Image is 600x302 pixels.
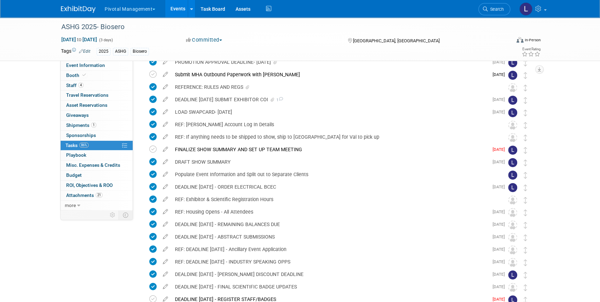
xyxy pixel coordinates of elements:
div: REFERENCE: RULES AND REGS [171,81,494,93]
span: Event Information [66,62,105,68]
a: edit [159,259,171,265]
span: Playbook [66,152,86,158]
span: ROI, Objectives & ROO [66,182,113,188]
img: Unassigned [508,245,517,254]
i: Move task [524,209,527,216]
span: Sponsorships [66,132,96,138]
a: Travel Reservations [61,90,133,100]
div: DEADLINE [DATE] - FINAL SCIENTIFIC BADGE UPDATES [171,281,488,293]
div: DEADLINE [DATE] - ORDER ELECTRICAL BCEC [171,181,488,193]
a: edit [159,271,171,277]
a: edit [159,121,171,128]
span: Staff [66,83,83,88]
div: DEADLINE [DATE] - REMAINING BALANCES DUE [171,218,488,230]
a: Asset Reservations [61,101,133,110]
a: edit [159,109,171,115]
i: Move task [524,272,527,278]
div: REF: If anything needs to be shipped to show, ship to [GEOGRAPHIC_DATA] for Val to pick up [171,131,494,143]
a: Sponsorships [61,131,133,140]
span: [DATE] [493,259,508,264]
div: FINALIZE SHOW SUMMARY AND SET UP TEAM MEETING [171,144,488,155]
i: Move task [524,172,527,179]
img: Unassigned [508,133,517,142]
td: Tags [61,48,90,55]
img: Unassigned [508,196,517,205]
img: Unassigned [508,258,517,267]
span: Shipments [66,122,96,128]
img: Leslie Pelton [508,270,517,279]
i: Move task [524,135,527,141]
button: Committed [184,36,225,44]
img: Leslie Pelton [508,58,517,67]
a: edit [159,159,171,165]
div: DEALDINE [DATE] - [PERSON_NAME] DISCOUNT DEADLINE [171,268,488,280]
i: Booth reservation complete [82,73,86,77]
span: [DATE] [493,234,508,239]
img: Unassigned [508,221,517,230]
span: 4 [78,83,83,88]
span: (3 days) [98,38,113,42]
i: Move task [524,147,527,154]
span: Asset Reservations [66,102,107,108]
i: Move task [524,222,527,228]
a: Giveaways [61,111,133,120]
div: PROMOTION APPROVAL DEADLINE- [DATE] [171,56,488,68]
a: edit [159,134,171,140]
span: [DATE] [493,272,508,277]
a: edit [159,209,171,215]
span: to [76,37,82,42]
div: 2025 [97,48,111,55]
a: ROI, Objectives & ROO [61,181,133,190]
span: [DATE] [493,184,508,189]
img: Leslie Pelton [508,171,517,180]
img: Unassigned [508,233,517,242]
span: Budget [66,172,82,178]
span: [DATE] [493,247,508,252]
span: [DATE] [493,222,508,227]
img: Leslie Pelton [508,108,517,117]
div: Biosero [131,48,149,55]
img: Leslie Pelton [508,158,517,167]
div: Event Format [469,36,541,46]
td: Personalize Event Tab Strip [107,210,119,219]
div: REF: Housing Opens - All Attendees [171,206,488,218]
a: edit [159,184,171,190]
i: Move task [524,60,527,66]
i: Move task [524,284,527,291]
span: Tasks [65,143,89,148]
a: edit [159,196,171,202]
a: Playbook [61,150,133,160]
span: [DATE] [DATE] [61,36,97,43]
a: Staff4 [61,81,133,90]
img: Leslie Pelton [508,71,517,80]
span: more [65,202,76,208]
span: 1 [91,122,96,128]
i: Move task [524,184,527,191]
i: Move task [524,110,527,116]
a: Search [478,3,510,15]
span: Search [488,7,504,12]
img: Leslie Pelton [508,183,517,192]
span: [DATE] [493,147,508,152]
div: REF: DEADLINE [DATE] - Ancillary Event Application [171,243,488,255]
a: edit [159,71,171,78]
div: REF: Exhibitor & Scientific Registration Hours [171,193,494,205]
a: Attachments21 [61,191,133,200]
div: LOAD SWAPCARD- [DATE] [171,106,488,118]
span: [DATE] [493,209,508,214]
span: 86% [79,143,89,148]
a: edit [159,59,171,65]
i: Move task [524,122,527,129]
div: Event Rating [522,48,540,51]
a: edit [159,146,171,153]
a: Budget [61,171,133,180]
i: Move task [524,72,527,79]
a: Shipments1 [61,121,133,130]
span: [DATE] [493,297,508,302]
td: Toggle Event Tabs [119,210,133,219]
span: 21 [96,192,103,198]
i: Move task [524,85,527,91]
a: more [61,201,133,210]
img: Leslie Pelton [508,96,517,105]
div: REF: DEADLINE [DATE] - INDUSTRY SPEAKING OPPS [171,256,488,268]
